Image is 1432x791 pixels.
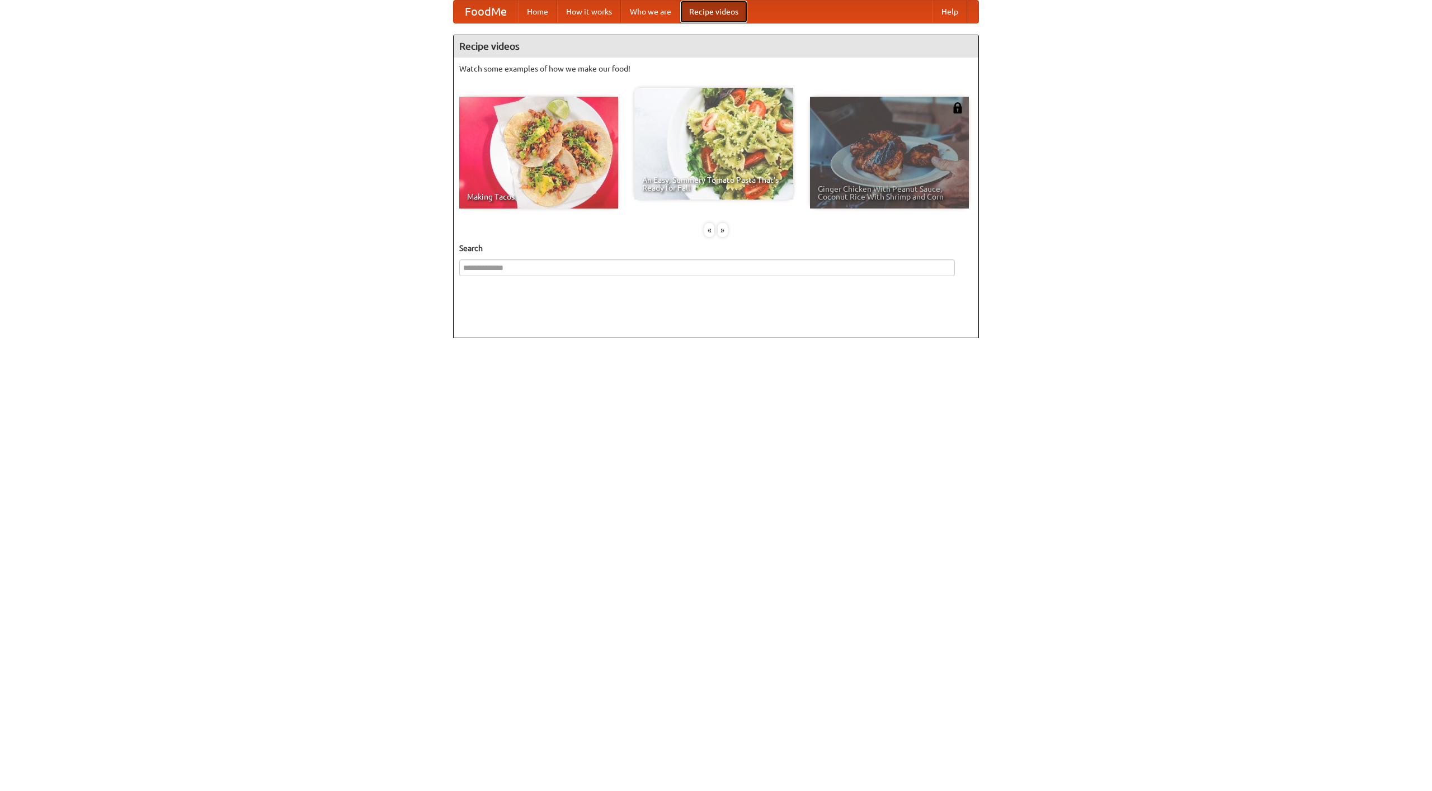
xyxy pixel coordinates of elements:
a: How it works [557,1,621,23]
a: An Easy, Summery Tomato Pasta That's Ready for Fall [634,88,793,200]
img: 483408.png [952,102,963,113]
a: Who we are [621,1,680,23]
span: An Easy, Summery Tomato Pasta That's Ready for Fall [642,176,785,192]
h4: Recipe videos [454,35,978,58]
h5: Search [459,243,973,254]
a: Help [932,1,967,23]
p: Watch some examples of how we make our food! [459,63,973,74]
div: » [718,223,728,237]
div: « [704,223,714,237]
span: Making Tacos [467,193,610,201]
a: Recipe videos [680,1,747,23]
a: Home [518,1,557,23]
a: FoodMe [454,1,518,23]
a: Making Tacos [459,97,618,209]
